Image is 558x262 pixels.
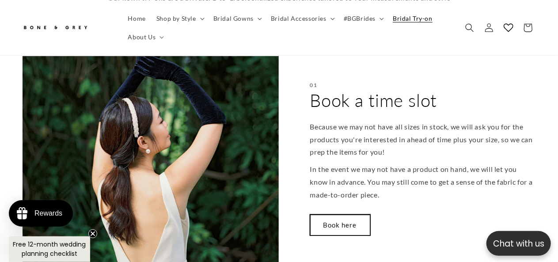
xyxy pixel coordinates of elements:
[22,20,88,35] img: Bone and Grey Bridal
[19,17,114,38] a: Bone and Grey Bridal
[213,14,254,22] span: Bridal Gowns
[486,237,551,250] p: Chat with us
[271,14,326,22] span: Bridal Accessories
[460,18,479,37] summary: Search
[128,14,146,22] span: Home
[310,89,437,112] h2: Book a time slot
[156,14,196,22] span: Shop by Style
[34,209,62,217] div: Rewards
[310,215,370,235] a: Book here
[393,14,433,22] span: Bridal Try-on
[88,229,97,238] button: Close teaser
[128,33,156,41] span: About Us
[486,231,551,256] button: Open chatbox
[310,82,318,88] p: 01
[123,27,168,46] summary: About Us
[9,236,90,262] div: Free 12-month wedding planning checklistClose teaser
[387,9,438,27] a: Bridal Try-on
[123,9,151,27] a: Home
[338,9,387,27] summary: #BGBrides
[151,9,208,27] summary: Shop by Style
[344,14,376,22] span: #BGBrides
[310,121,536,159] p: Because we may not have all sizes in stock, we will ask you for the products you're interested in...
[208,9,266,27] summary: Bridal Gowns
[13,240,86,258] span: Free 12-month wedding planning checklist
[266,9,338,27] summary: Bridal Accessories
[310,163,536,201] p: In the event we may not have a product on hand, we will let you know in advance. You may still co...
